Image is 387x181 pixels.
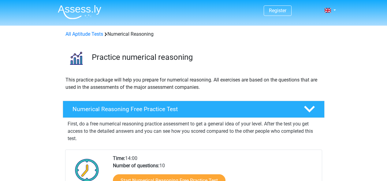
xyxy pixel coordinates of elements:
p: This practice package will help you prepare for numerical reasoning. All exercises are based on t... [65,76,322,91]
h3: Practice numerical reasoning [92,52,320,62]
img: Assessly [58,5,101,19]
a: All Aptitude Tests [65,31,103,37]
div: Numerical Reasoning [63,31,324,38]
img: numerical reasoning [63,45,89,71]
h4: Numerical Reasoning Free Practice Test [73,106,294,113]
b: Number of questions: [113,163,159,168]
a: Register [269,8,286,13]
b: Time: [113,155,125,161]
p: First, do a free numerical reasoning practice assessment to get a general idea of your level. Aft... [68,120,320,142]
a: Numerical Reasoning Free Practice Test [60,101,327,118]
